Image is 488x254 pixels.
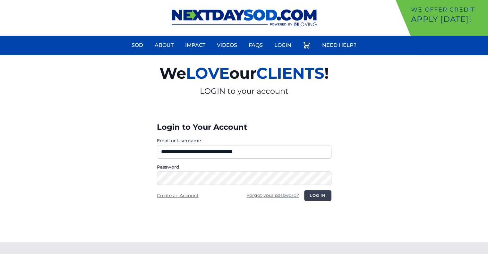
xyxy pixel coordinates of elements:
span: CLIENTS [256,64,324,83]
label: Email or Username [157,137,331,144]
a: Create an Account [157,193,199,198]
h3: Login to Your Account [157,122,331,132]
a: Videos [213,38,241,53]
a: Forgot your password? [246,192,299,198]
a: FAQs [245,38,267,53]
p: Apply [DATE]! [411,14,485,24]
a: Sod [128,38,147,53]
h2: We our ! [85,60,403,86]
a: Impact [181,38,209,53]
button: Log in [304,190,331,201]
a: Need Help? [318,38,360,53]
p: LOGIN to your account [85,86,403,96]
span: LOVE [186,64,229,83]
label: Password [157,164,331,170]
a: About [151,38,177,53]
p: We offer Credit [411,5,485,14]
a: Login [270,38,295,53]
